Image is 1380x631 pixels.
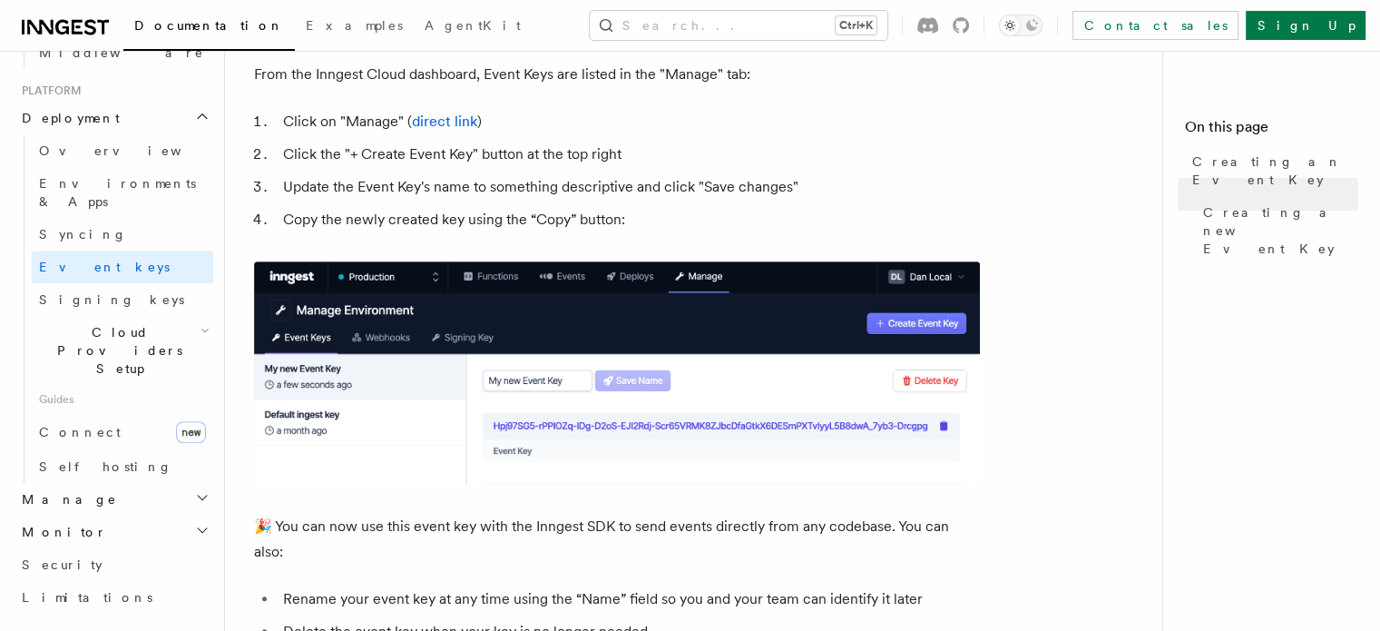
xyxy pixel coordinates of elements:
li: Click on "Manage" ( ) [278,109,980,134]
span: AgentKit [425,18,521,33]
h4: On this page [1185,116,1358,145]
li: Rename your event key at any time using the “Name” field so you and your team can identify it later [278,587,980,612]
a: AgentKit [414,5,532,49]
a: Creating a new Event Key [1196,196,1358,265]
span: Creating an Event Key [1192,153,1358,189]
span: new [176,421,206,443]
kbd: Ctrl+K [836,16,876,35]
a: Signing keys [32,283,213,316]
span: Cloud Providers Setup [32,323,201,378]
span: Event keys [39,260,170,274]
div: Deployment [15,134,213,483]
a: Event keys [32,251,213,283]
span: Connect [39,425,121,439]
a: Self hosting [32,450,213,483]
p: 🎉 You can now use this event key with the Inngest SDK to send events directly from any codebase. ... [254,514,980,565]
span: Manage [15,490,117,508]
a: Limitations [15,581,213,614]
span: Limitations [22,590,152,605]
span: Creating a new Event Key [1203,203,1358,258]
span: Syncing [39,227,127,242]
a: direct link [412,113,477,130]
a: Connectnew [32,414,213,450]
button: Manage [15,483,213,516]
a: Contact sales [1072,11,1238,40]
a: Examples [295,5,414,49]
a: Security [15,548,213,581]
li: Click the "+ Create Event Key" button at the top right [278,142,980,167]
button: Toggle dark mode [999,15,1042,36]
a: Sign Up [1246,11,1365,40]
li: Copy the newly created key using the “Copy” button: [278,207,980,232]
button: Search...Ctrl+K [590,11,887,40]
button: Cloud Providers Setup [32,316,213,385]
span: Examples [306,18,403,33]
span: Self hosting [39,459,172,474]
span: Environments & Apps [39,176,196,209]
span: Documentation [134,18,284,33]
a: Syncing [32,218,213,251]
span: Deployment [15,109,120,127]
span: Signing keys [39,292,184,307]
a: Creating an Event Key [1185,145,1358,196]
span: Monitor [15,523,107,541]
button: Monitor [15,516,213,548]
button: Deployment [15,102,213,134]
span: Platform [15,84,82,98]
a: Environments & Apps [32,167,213,218]
img: A newly created Event Key in the Inngest Cloud dashboard [254,261,980,485]
li: Update the Event Key's name to something descriptive and click "Save changes" [278,174,980,200]
span: Overview [39,143,226,158]
a: Documentation [123,5,295,51]
span: Security [22,557,103,572]
a: Overview [32,134,213,167]
span: Guides [32,385,213,414]
p: From the Inngest Cloud dashboard, Event Keys are listed in the "Manage" tab: [254,62,980,87]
